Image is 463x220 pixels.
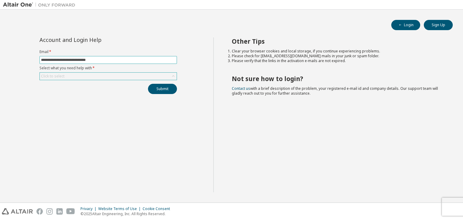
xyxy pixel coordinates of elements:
[39,49,177,54] label: Email
[232,75,442,83] h2: Not sure how to login?
[36,208,43,215] img: facebook.svg
[80,206,98,211] div: Privacy
[39,66,177,71] label: Select what you need help with
[56,208,63,215] img: linkedin.svg
[232,49,442,54] li: Clear your browser cookies and local storage, if you continue experiencing problems.
[46,208,53,215] img: instagram.svg
[2,208,33,215] img: altair_logo.svg
[143,206,174,211] div: Cookie Consent
[40,73,177,80] div: Click to select
[148,84,177,94] button: Submit
[424,20,453,30] button: Sign Up
[39,37,150,42] div: Account and Login Help
[80,211,174,216] p: © 2025 Altair Engineering, Inc. All Rights Reserved.
[391,20,420,30] button: Login
[232,37,442,45] h2: Other Tips
[232,54,442,58] li: Please check for [EMAIL_ADDRESS][DOMAIN_NAME] mails in your junk or spam folder.
[232,86,438,96] span: with a brief description of the problem, your registered e-mail id and company details. Our suppo...
[41,74,65,79] div: Click to select
[3,2,78,8] img: Altair One
[98,206,143,211] div: Website Terms of Use
[232,58,442,63] li: Please verify that the links in the activation e-mails are not expired.
[66,208,75,215] img: youtube.svg
[232,86,250,91] a: Contact us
